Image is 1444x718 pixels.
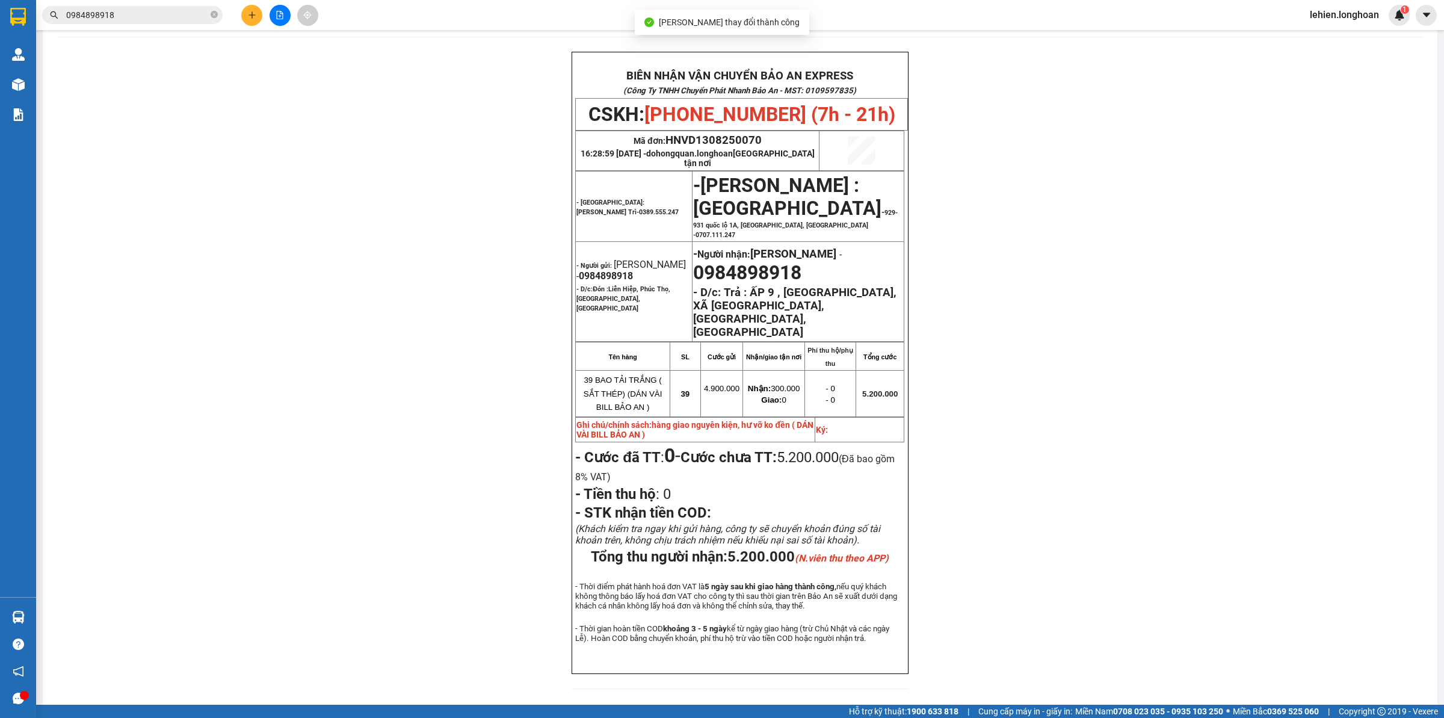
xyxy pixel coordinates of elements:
[697,249,836,260] span: Người nhận:
[807,347,853,367] strong: Phí thu hộ/phụ thu
[907,707,958,716] strong: 1900 633 818
[575,486,656,503] strong: - Tiền thu hộ
[1402,5,1407,14] span: 1
[693,261,801,284] span: 0984898918
[727,548,889,565] span: 5.200.000
[270,5,291,26] button: file-add
[1394,10,1405,20] img: icon-new-feature
[748,384,800,393] span: 300.000
[750,247,836,261] span: [PERSON_NAME]
[303,11,312,19] span: aim
[681,353,690,361] strong: SL
[576,285,670,312] strong: - D/c:
[693,174,881,220] span: [PERSON_NAME] : [GEOGRAPHIC_DATA]
[1401,5,1409,14] sup: 1
[863,353,896,361] strong: Tổng cước
[825,384,835,393] span: - 0
[795,552,889,564] em: (N.viên thu theo APP)
[693,185,898,239] span: -
[659,17,800,27] span: [PERSON_NAME] thay đổi thành công
[575,486,671,503] span: :
[696,231,735,239] span: 0707.111.247
[584,376,662,412] span: 39 BAO TẢI TRẮNG ( SẮT THÉP) (DÁN VÀI BILL BẢO AN )
[12,108,25,121] img: solution-icon
[693,174,700,197] span: -
[576,420,813,439] strong: Ghi chú/chính sách:
[1300,7,1389,22] span: lehien.longhoan
[664,444,675,467] strong: 0
[862,389,898,398] span: 5.200.000
[967,705,969,718] span: |
[575,523,880,546] span: (Khách kiểm tra ngay khi gửi hàng, công ty sẽ chuyển khoản đúng số tài khoản trên, không chịu trá...
[591,548,889,565] span: Tổng thu người nhận:
[1233,705,1319,718] span: Miền Bắc
[704,384,739,393] span: 4.900.000
[705,582,836,591] strong: 5 ngày sau khi giao hàng thành công,
[588,103,895,126] span: CSKH:
[297,5,318,26] button: aim
[575,624,889,643] span: - Thời gian hoàn tiền COD kể từ ngày giao hàng (trừ Chủ Nhật và các ngày Lễ). Hoàn COD bằng chuyể...
[10,8,26,26] img: logo-vxr
[13,666,24,677] span: notification
[836,249,842,260] span: -
[50,11,58,19] span: search
[575,449,680,466] span: :
[663,624,727,633] strong: khoảng 3 - 5 ngày
[1267,707,1319,716] strong: 0369 525 060
[693,286,896,339] strong: Trả : ẤP 9 , [GEOGRAPHIC_DATA], XÃ [GEOGRAPHIC_DATA], [GEOGRAPHIC_DATA], [GEOGRAPHIC_DATA]
[576,262,612,270] strong: - Người gửi:
[664,444,680,467] span: -
[13,639,24,650] span: question-circle
[693,247,836,261] strong: -
[1377,707,1386,716] span: copyright
[623,86,856,95] strong: (Công Ty TNHH Chuyển Phát Nhanh Bảo An - MST: 0109597835)
[576,259,686,282] span: [PERSON_NAME] -
[644,17,654,27] span: check-circle
[634,136,762,146] span: Mã đơn:
[816,425,828,435] strong: Ký:
[211,11,218,18] span: close-circle
[849,705,958,718] span: Hỗ trợ kỹ thuật:
[825,395,835,404] span: - 0
[626,69,853,82] strong: BIÊN NHẬN VẬN CHUYỂN BẢO AN EXPRESS
[665,134,762,147] span: HNVD1308250070
[1075,705,1223,718] span: Miền Nam
[684,149,815,168] span: [GEOGRAPHIC_DATA] tận nơi
[581,149,815,168] span: 16:28:59 [DATE] -
[12,48,25,61] img: warehouse-icon
[575,449,661,466] strong: - Cước đã TT
[659,486,671,503] span: 0
[579,270,633,282] span: 0984898918
[978,705,1072,718] span: Cung cấp máy in - giấy in:
[693,209,898,239] span: 929-931 quốc lộ 1A, [GEOGRAPHIC_DATA], [GEOGRAPHIC_DATA] -
[576,420,813,439] span: hàng giao nguyên kiện, hư vỡ ko đền ( DÁN VÀI BILL BẢO AN )
[608,353,637,361] strong: Tên hàng
[12,611,25,624] img: warehouse-icon
[276,11,284,19] span: file-add
[248,11,256,19] span: plus
[761,395,782,404] strong: Giao:
[576,199,679,216] span: - [GEOGRAPHIC_DATA]: [PERSON_NAME] Trì-
[1416,5,1437,26] button: caret-down
[1226,709,1230,714] span: ⚪️
[680,449,777,466] strong: Cước chưa TT:
[66,8,208,22] input: Tìm tên, số ĐT hoặc mã đơn
[1328,705,1330,718] span: |
[761,395,786,404] span: 0
[693,286,721,299] strong: - D/c:
[211,10,218,21] span: close-circle
[1113,707,1223,716] strong: 0708 023 035 - 0935 103 250
[646,149,815,168] span: dohongquan.longhoan
[1421,10,1432,20] span: caret-down
[575,504,711,521] span: - STK nhận tiền COD:
[13,693,24,704] span: message
[12,78,25,91] img: warehouse-icon
[644,103,895,126] span: [PHONE_NUMBER] (7h - 21h)
[708,353,736,361] strong: Cước gửi
[680,389,690,398] span: 39
[241,5,262,26] button: plus
[746,353,801,361] strong: Nhận/giao tận nơi
[576,285,670,312] span: Đón :Liên Hiệp, Phúc Thọ, [GEOGRAPHIC_DATA], [GEOGRAPHIC_DATA]
[748,384,771,393] strong: Nhận:
[575,582,896,610] span: - Thời điểm phát hành hoá đơn VAT là nếu quý khách không thông báo lấy hoá đơn VAT cho công ty th...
